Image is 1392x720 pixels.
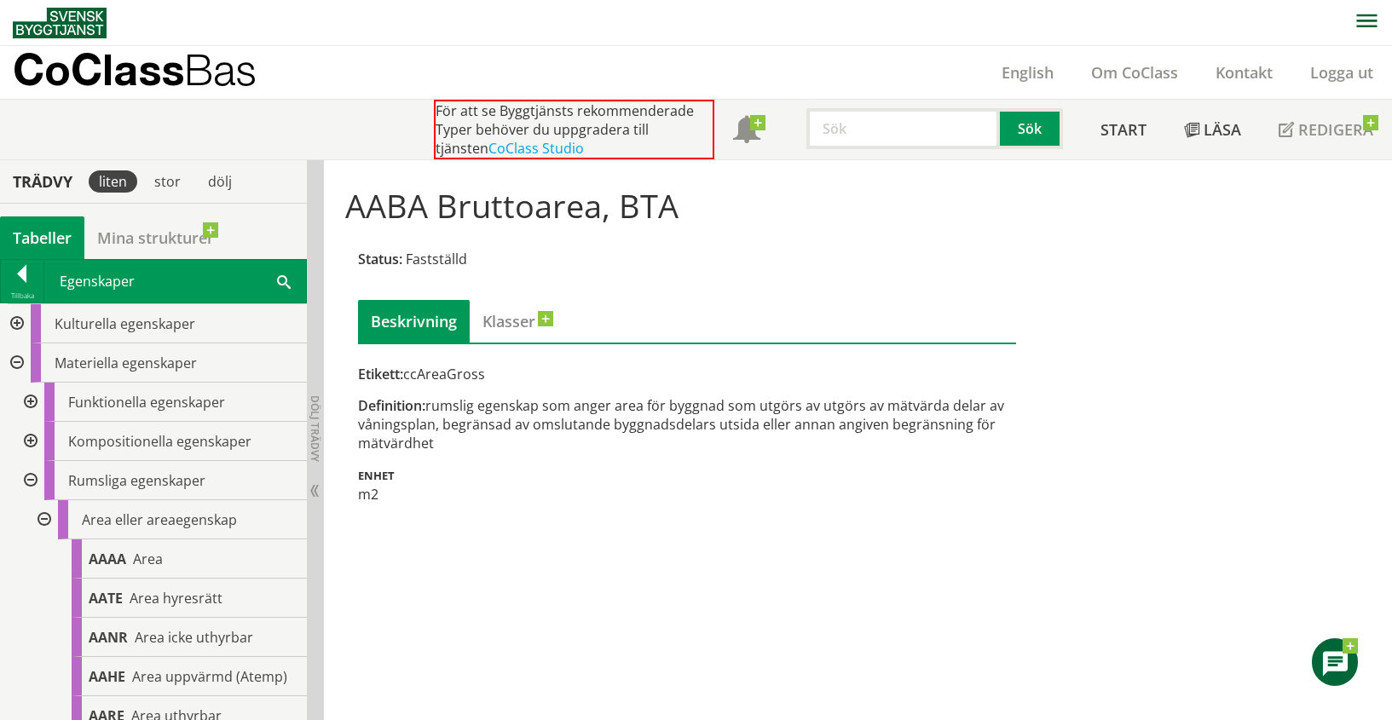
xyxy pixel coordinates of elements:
span: Redigera [1298,119,1373,140]
div: liten [89,170,137,193]
span: AAHE [89,667,125,686]
span: AANR [89,628,128,647]
span: Kompositionella egenskaper [68,432,251,451]
a: Mina strukturer [84,216,227,259]
span: Definition: [358,396,425,415]
div: stor [144,170,191,193]
a: CoClass Studio [488,139,584,158]
div: m2 [358,485,1017,504]
a: Kontakt [1197,62,1291,83]
div: Enhet [358,466,1017,481]
a: Klasser [470,300,548,343]
div: ccAreaGross [358,365,1017,383]
span: Area [133,550,163,568]
span: Bas [184,44,257,95]
span: Läsa [1204,119,1241,140]
div: Egenskaper [44,260,306,302]
span: Area uppvärmd (Atemp) [132,667,287,686]
span: Start [1100,119,1147,140]
span: Etikett: [358,365,403,383]
a: English [983,62,1072,83]
a: Läsa [1165,100,1260,159]
div: Tillbaka [1,289,43,302]
a: CoClassBas [13,46,293,99]
span: Kulturella egenskaper [55,314,195,333]
button: Sök [1000,108,1063,149]
h1: AABA Bruttoarea, BTA [345,187,1371,224]
div: Trädvy [3,172,82,191]
a: Om CoClass [1072,62,1197,83]
div: För att se Byggtjänsts rekommenderade Typer behöver du uppgradera till tjänsten [434,100,714,159]
span: Sök i tabellen [277,272,291,290]
div: rumslig egenskap som anger area för byggnad som utgörs av utgörs av mätvärda delar av våningsplan... [358,396,1017,452]
div: Beskrivning [358,300,470,343]
span: Status: [358,250,402,268]
span: AAAA [89,550,126,568]
img: Svensk Byggtjänst [13,8,107,38]
div: dölj [198,170,242,193]
span: Materiella egenskaper [55,354,197,372]
span: AATE [89,589,123,608]
span: Area eller areaegenskap [82,510,237,529]
span: Area hyresrätt [130,589,222,608]
p: CoClass [13,60,257,79]
span: Area icke uthyrbar [135,628,253,647]
a: Start [1082,100,1165,159]
a: Redigera [1260,100,1392,159]
a: Logga ut [1291,62,1392,83]
span: Fastställd [406,250,467,268]
span: Rumsliga egenskaper [68,471,205,490]
span: Dölj trädvy [308,395,322,462]
input: Sök [806,108,1000,149]
span: Funktionella egenskaper [68,393,225,412]
span: Notifikationer [733,118,760,145]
